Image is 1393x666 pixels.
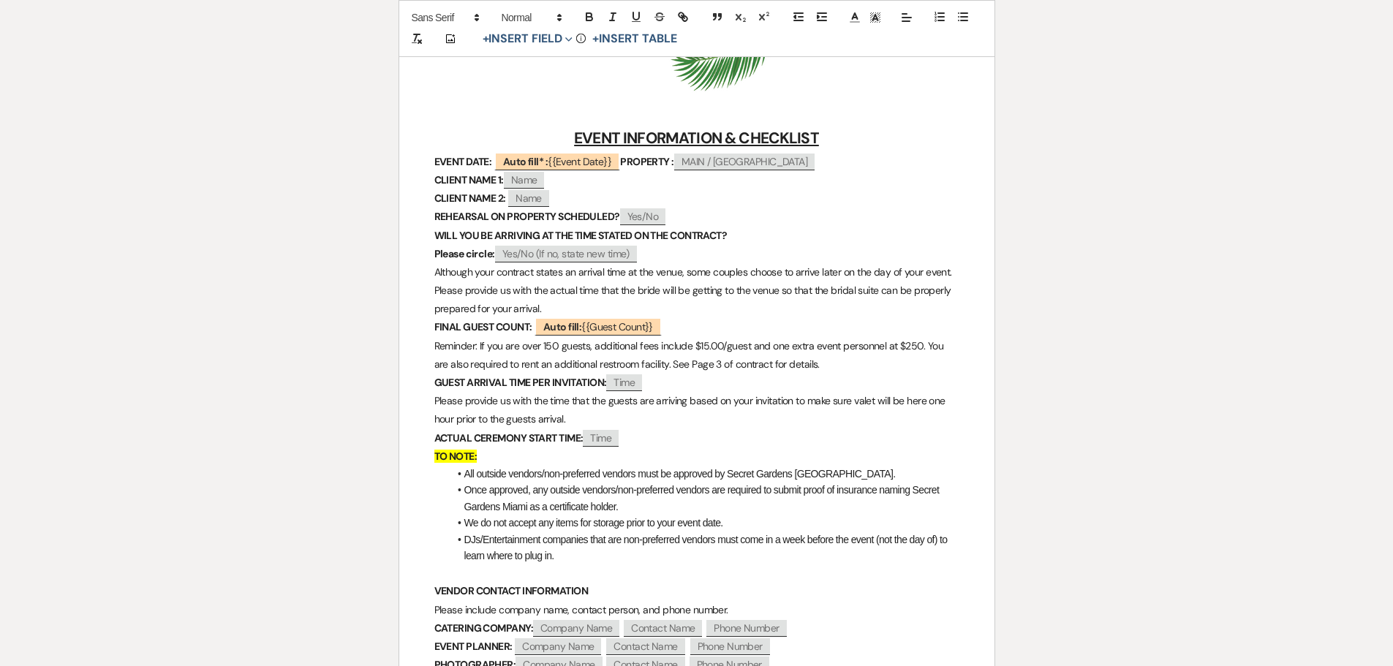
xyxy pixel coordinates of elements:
[606,374,642,391] span: Time
[865,9,886,26] span: Text Background Color
[434,155,492,168] strong: EVENT DATE:
[464,468,896,480] span: All outside vendors/non-preferred vendors must be approved by Secret Gardens [GEOGRAPHIC_DATA].
[606,638,684,655] span: Contact Name
[434,173,504,186] strong: CLIENT NAME 1:
[543,320,581,333] b: Auto fill:
[495,246,637,262] span: Yes/No (If no, state new time)
[434,394,948,425] span: Please provide us with the time that the guests are arriving based on your invitation to make sur...
[434,376,607,389] strong: GUEST ARRIVAL TIME PER INVITATION:
[434,247,495,260] strong: Please circle:
[434,265,955,315] span: Although your contract states an arrival time at the venue, some couples choose to arrive later o...
[495,9,567,26] span: Header Formats
[434,339,946,371] span: Reminder: If you are over 150 guests, additional fees include $15.00/guest and one extra event pe...
[434,640,513,653] strong: EVENT PLANNER:
[434,603,728,616] span: Please include company name, contact person, and phone number.
[592,34,599,45] span: +
[464,517,723,529] span: We do not accept any items for storage prior to your event date.
[515,638,601,655] span: Company Name
[464,534,950,561] span: DJs/Entertainment companies that are non-preferred vendors must come in a week before the event (...
[535,317,662,336] span: {{Guest Count}}
[533,620,619,637] span: Company Name
[583,430,619,447] span: Time
[674,154,815,170] span: MAIN / [GEOGRAPHIC_DATA]
[464,484,942,512] span: Once approved, any outside vendors/non-preferred vendors are required to submit proof of insuranc...
[434,320,532,333] strong: FINAL GUEST COUNT:
[508,190,549,207] span: Name
[434,431,584,444] strong: ACTUAL CEREMONY START TIME:
[477,31,578,48] button: Insert Field
[690,638,770,655] span: Phone Number
[494,152,620,170] span: {{Event Date}}
[574,128,819,148] u: EVENT INFORMATION & CHECKLIST
[504,172,545,189] span: Name
[434,584,588,597] strong: VENDOR CONTACT INFORMATION
[845,9,865,26] span: Text Color
[620,208,666,225] span: Yes/No
[896,9,917,26] span: Alignment
[706,620,786,637] span: Phone Number
[624,620,702,637] span: Contact Name
[503,155,548,168] b: Auto fill* :
[587,31,682,48] button: +Insert Table
[434,450,477,463] strong: TO NOTE:
[434,210,620,223] strong: REHEARSAL ON PROPERTY SCHEDULED?
[434,621,533,635] strong: CATERING COMPANY:
[483,34,489,45] span: +
[434,192,506,205] strong: CLIENT NAME 2:
[620,155,673,168] strong: PROPERTY :
[434,229,728,242] strong: WILL YOU BE ARRIVING AT THE TIME STATED ON THE CONTRACT?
